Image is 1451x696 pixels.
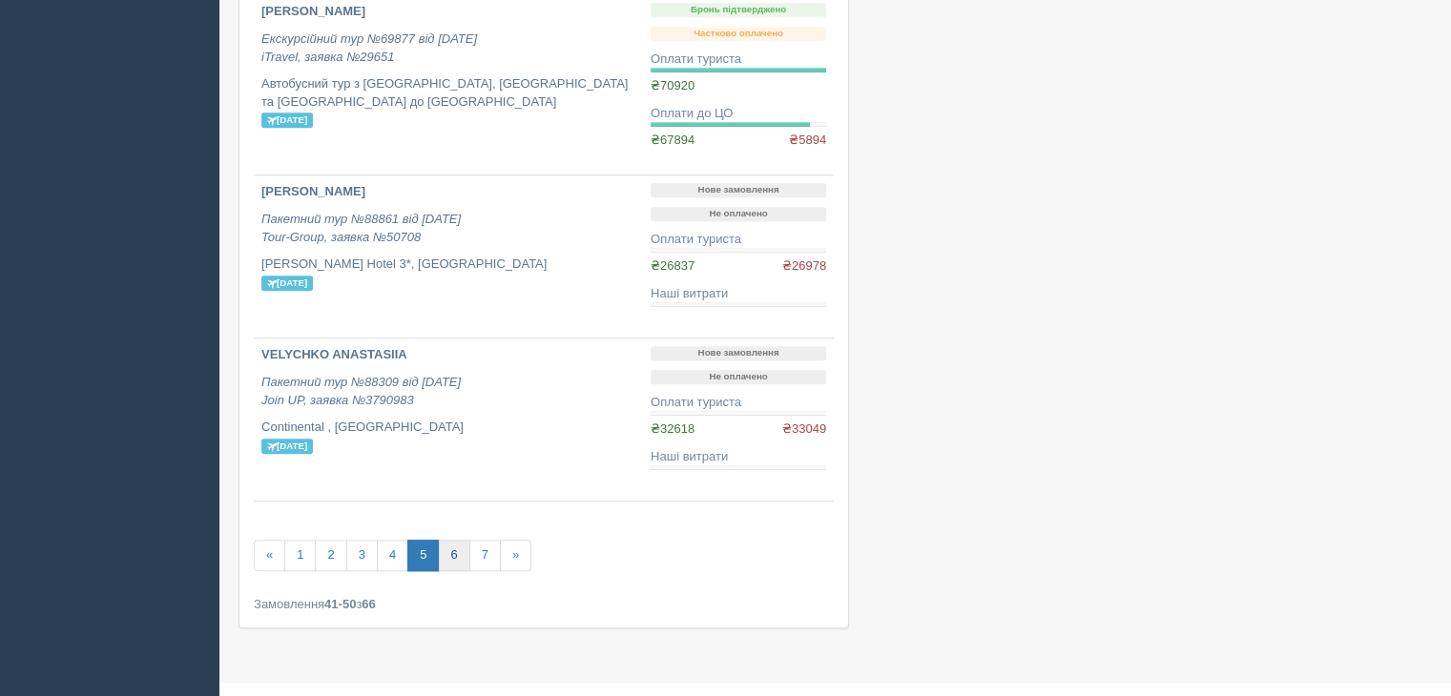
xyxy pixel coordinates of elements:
[469,540,501,571] a: 7
[651,448,826,466] div: Наші витрати
[782,257,826,276] span: ₴26978
[346,540,378,571] a: 3
[651,27,826,41] p: Частково оплачено
[261,184,365,198] b: [PERSON_NAME]
[261,212,461,244] i: Пакетний тур №88861 від [DATE] Tour-Group, заявка №50708
[261,419,635,454] p: Continental , [GEOGRAPHIC_DATA]
[651,258,694,273] span: ₴26837
[254,338,643,501] a: VELYCHKO ANASTASIIA Пакетний тур №88309 від [DATE]Join UP, заявка №3790983 Continental , [GEOGRAP...
[261,113,313,128] span: [DATE]
[651,370,826,384] p: Не оплачено
[261,375,461,407] i: Пакетний тур №88309 від [DATE] Join UP, заявка №3790983
[651,346,826,360] p: Нове замовлення
[261,439,313,454] span: [DATE]
[651,394,826,412] div: Оплати туриста
[651,285,826,303] div: Наші витрати
[261,75,635,129] p: Автобусний тур з [GEOGRAPHIC_DATA], [GEOGRAPHIC_DATA] та [GEOGRAPHIC_DATA] до [GEOGRAPHIC_DATA]
[261,4,365,18] b: [PERSON_NAME]
[261,256,635,291] p: [PERSON_NAME] Hotel 3*, [GEOGRAPHIC_DATA]
[254,540,285,571] a: «
[315,540,346,571] a: 2
[651,231,826,249] div: Оплати туриста
[500,540,531,571] a: »
[651,51,826,69] div: Оплати туриста
[324,597,356,611] b: 41-50
[651,183,826,197] p: Нове замовлення
[651,207,826,221] p: Не оплачено
[438,540,469,571] a: 6
[651,133,694,147] span: ₴67894
[284,540,316,571] a: 1
[261,276,313,291] span: [DATE]
[789,132,826,150] span: ₴5894
[651,105,826,123] div: Оплати до ЦО
[254,595,834,613] div: Замовлення з
[362,597,375,611] b: 66
[377,540,408,571] a: 4
[407,540,439,571] a: 5
[261,31,477,64] i: Екскурсійний тур №69877 від [DATE] iTravel, заявка №29651
[651,3,826,17] p: Бронь підтверджено
[651,421,694,436] span: ₴32618
[651,78,694,92] span: ₴70920
[254,175,643,338] a: [PERSON_NAME] Пакетний тур №88861 від [DATE]Tour-Group, заявка №50708 [PERSON_NAME] Hotel 3*, [GE...
[261,347,407,361] b: VELYCHKO ANASTASIIA
[782,420,826,439] span: ₴33049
